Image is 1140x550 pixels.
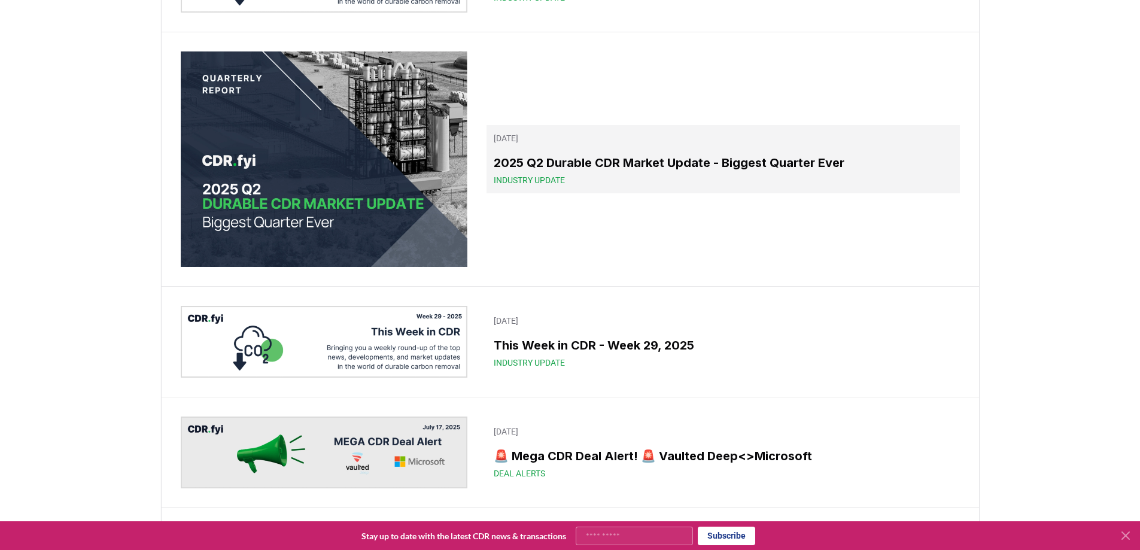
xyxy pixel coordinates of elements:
[181,51,468,267] img: 2025 Q2 Durable CDR Market Update - Biggest Quarter Ever blog post image
[494,174,565,186] span: Industry Update
[487,308,959,376] a: [DATE]This Week in CDR - Week 29, 2025Industry Update
[181,306,468,378] img: This Week in CDR - Week 29, 2025 blog post image
[494,467,545,479] span: Deal Alerts
[487,125,959,193] a: [DATE]2025 Q2 Durable CDR Market Update - Biggest Quarter EverIndustry Update
[494,336,952,354] h3: This Week in CDR - Week 29, 2025
[487,418,959,487] a: [DATE]🚨 Mega CDR Deal Alert! 🚨 Vaulted Deep<>MicrosoftDeal Alerts
[494,315,952,327] p: [DATE]
[494,426,952,437] p: [DATE]
[494,154,952,172] h3: 2025 Q2 Durable CDR Market Update - Biggest Quarter Ever
[494,447,952,465] h3: 🚨 Mega CDR Deal Alert! 🚨 Vaulted Deep<>Microsoft
[494,357,565,369] span: Industry Update
[494,132,952,144] p: [DATE]
[181,417,468,488] img: 🚨 Mega CDR Deal Alert! 🚨 Vaulted Deep<>Microsoft blog post image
